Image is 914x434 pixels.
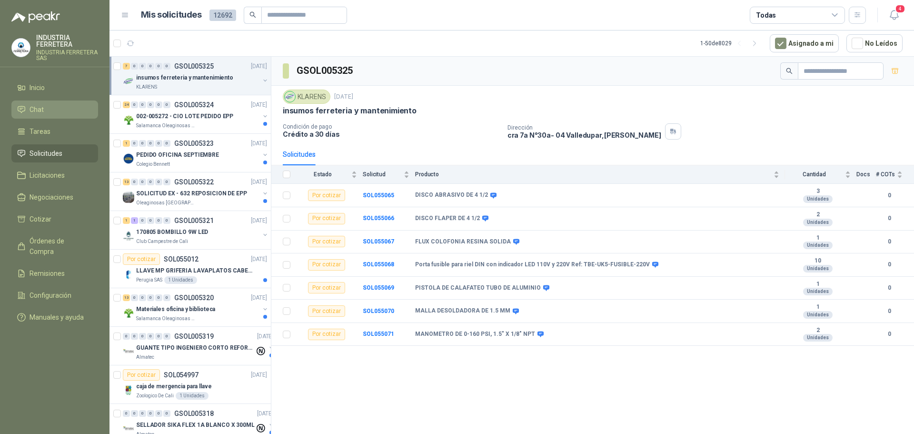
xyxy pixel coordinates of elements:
div: 0 [163,179,170,185]
div: 0 [163,63,170,70]
p: Condición de pago [283,123,500,130]
div: 0 [147,217,154,224]
b: MANOMETRO DE 0-160 PSI, 1.5" X 1/8" NPT [415,331,535,338]
p: [DATE] [257,409,273,418]
th: Solicitud [363,165,415,184]
span: Cotizar [30,214,51,224]
div: 1 - 50 de 8029 [700,36,762,51]
img: Company Logo [123,114,134,126]
b: 1 [785,303,851,311]
div: 24 [123,101,130,108]
a: SOL055071 [363,331,394,337]
b: MALLA DESOLDADORA DE 1.5 MM [415,307,510,315]
div: 1 [123,140,130,147]
img: Logo peakr [11,11,60,23]
div: 0 [131,63,138,70]
span: Solicitud [363,171,402,178]
div: 13 [123,179,130,185]
p: SOLICITUD EX - 632 REPOSICION DE EPP [136,189,247,198]
div: 0 [147,179,154,185]
a: SOL055070 [363,308,394,314]
div: 0 [147,63,154,70]
a: Chat [11,101,98,119]
p: INDUSTRIA FERRETERA [36,34,98,48]
div: 0 [123,333,130,340]
b: 2 [785,211,851,219]
p: GSOL005318 [174,410,214,417]
b: 0 [876,260,903,269]
div: 0 [139,410,146,417]
p: [DATE] [251,255,267,264]
p: Zoologico De Cali [136,392,174,400]
div: 0 [139,179,146,185]
a: 1 1 0 0 0 0 GSOL005321[DATE] Company Logo170805 BOMBILLO 9W LEDClub Campestre de Cali [123,215,269,245]
div: 0 [147,410,154,417]
p: KLARENS [136,83,157,91]
div: 0 [163,333,170,340]
div: 0 [147,101,154,108]
span: Tareas [30,126,50,137]
p: Perugia SAS [136,276,162,284]
p: Crédito a 30 días [283,130,500,138]
div: Solicitudes [283,149,316,160]
img: Company Logo [12,39,30,57]
span: Remisiones [30,268,65,279]
p: insumos ferreteria y mantenimiento [136,73,233,82]
div: Unidades [803,334,833,342]
th: Docs [856,165,876,184]
div: 7 [123,63,130,70]
p: GSOL005324 [174,101,214,108]
b: 0 [876,237,903,246]
span: Configuración [30,290,71,301]
th: Cantidad [785,165,856,184]
p: Dirección [507,124,661,131]
b: 3 [785,188,851,195]
p: insumos ferreteria y mantenimiento [283,106,417,116]
div: Unidades [803,219,833,226]
div: 1 Unidades [164,276,197,284]
a: 0 0 0 0 0 0 GSOL005319[DATE] Company LogoGUANTE TIPO INGENIERO CORTO REFORZADOAlmatec [123,331,275,361]
div: 0 [155,101,162,108]
a: Configuración [11,286,98,304]
b: 0 [876,307,903,316]
div: 0 [131,333,138,340]
span: Manuales y ayuda [30,312,84,323]
span: Chat [30,104,44,115]
button: Asignado a mi [770,34,839,52]
b: 10 [785,257,851,265]
p: [DATE] [251,139,267,148]
a: SOL055068 [363,261,394,268]
p: GSOL005321 [174,217,214,224]
p: [DATE] [251,216,267,225]
button: 4 [885,7,903,24]
a: Cotizar [11,210,98,228]
p: 002-005272 - CIO LOTE PEDIDO EPP [136,112,233,121]
a: SOL055067 [363,238,394,245]
div: 0 [155,217,162,224]
div: Por cotizar [308,282,345,293]
div: 0 [147,333,154,340]
a: SOL055069 [363,284,394,291]
a: Inicio [11,79,98,97]
div: 0 [139,101,146,108]
div: 0 [155,410,162,417]
p: Salamanca Oleaginosas SAS [136,315,196,323]
b: FLUX COLOFONIA RESINA SOLIDA [415,238,511,246]
div: 0 [155,179,162,185]
p: [DATE] [251,62,267,71]
a: SOL055065 [363,192,394,199]
p: Club Campestre de Cali [136,238,188,245]
div: 0 [147,140,154,147]
h3: GSOL005325 [297,63,354,78]
p: [DATE] [251,371,267,380]
div: 0 [139,333,146,340]
p: Oleaginosas [GEOGRAPHIC_DATA][PERSON_NAME] [136,199,196,207]
a: 13 0 0 0 0 0 GSOL005320[DATE] Company LogoMateriales oficina y bibliotecaSalamanca Oleaginosas SAS [123,292,269,323]
a: SOL055066 [363,215,394,222]
div: 0 [155,333,162,340]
